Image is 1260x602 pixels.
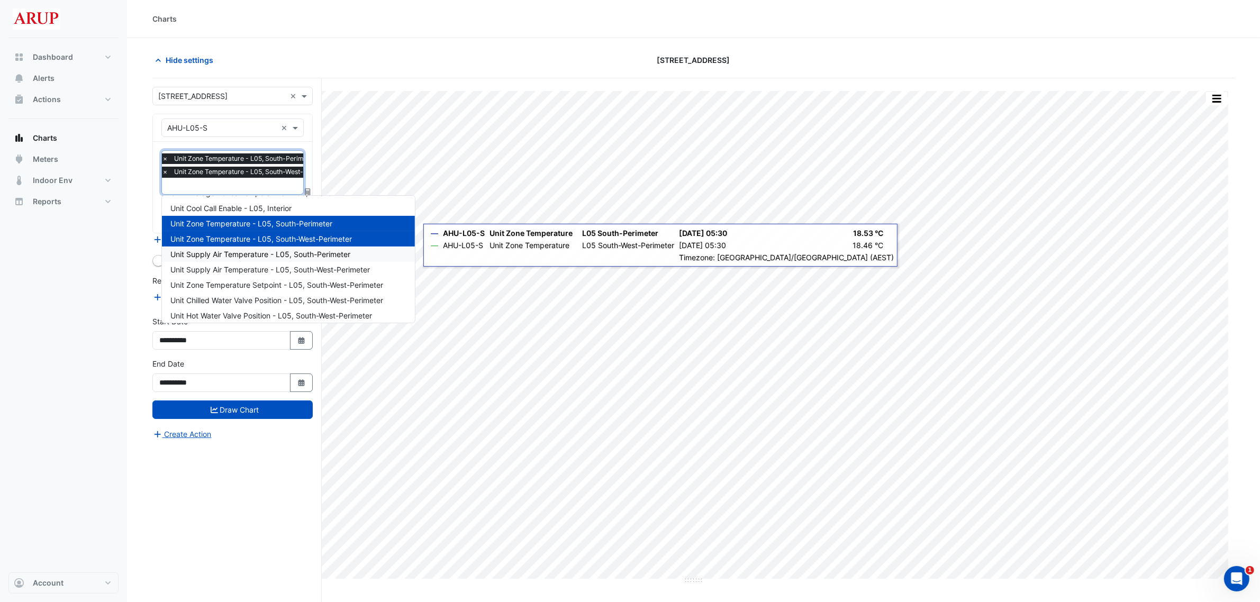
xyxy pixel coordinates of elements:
[8,68,119,89] button: Alerts
[33,196,61,207] span: Reports
[8,572,119,594] button: Account
[33,578,64,588] span: Account
[170,204,292,213] span: Unit Cool Call Enable - L05, Interior
[14,94,24,105] app-icon: Actions
[290,90,299,102] span: Clear
[152,428,212,440] button: Create Action
[152,291,231,303] button: Add Reference Line
[33,94,61,105] span: Actions
[162,196,415,323] div: Options List
[33,175,72,186] span: Indoor Env
[297,378,306,387] fa-icon: Select Date
[152,51,220,69] button: Hide settings
[33,73,55,84] span: Alerts
[1246,566,1254,574] span: 1
[14,175,24,186] app-icon: Indoor Env
[171,167,336,177] span: Unit Zone Temperature - L05, South-West-Perimeter
[152,358,184,369] label: End Date
[170,234,352,243] span: Unit Zone Temperature - L05, South-West-Perimeter
[8,127,119,149] button: Charts
[170,219,332,228] span: Unit Zone Temperature - L05, South-Perimeter
[160,153,170,164] span: ×
[166,54,213,66] span: Hide settings
[8,170,119,191] button: Indoor Env
[170,296,383,305] span: Unit Chilled Water Valve Position - L05, South-West-Perimeter
[170,311,372,320] span: Unit Hot Water Valve Position - L05, South-West-Perimeter
[281,122,290,133] span: Clear
[14,133,24,143] app-icon: Charts
[14,73,24,84] app-icon: Alerts
[170,280,383,289] span: Unit Zone Temperature Setpoint - L05, South-West-Perimeter
[8,47,119,68] button: Dashboard
[657,54,730,66] span: [STREET_ADDRESS]
[160,167,170,177] span: ×
[33,52,73,62] span: Dashboard
[8,191,119,212] button: Reports
[33,133,57,143] span: Charts
[297,336,306,345] fa-icon: Select Date
[152,13,177,24] div: Charts
[14,52,24,62] app-icon: Dashboard
[152,275,208,286] label: Reference Lines
[152,233,216,245] button: Add Equipment
[8,89,119,110] button: Actions
[303,187,313,196] span: Choose Function
[170,265,370,274] span: Unit Supply Air Temperature - L05, South-West-Perimeter
[152,400,313,419] button: Draw Chart
[171,153,319,164] span: Unit Zone Temperature - L05, South-Perimeter
[1224,566,1249,591] iframe: Intercom live chat
[14,154,24,165] app-icon: Meters
[1206,92,1227,105] button: More Options
[152,316,188,327] label: Start Date
[13,8,60,30] img: Company Logo
[170,250,350,259] span: Unit Supply Air Temperature - L05, South-Perimeter
[33,154,58,165] span: Meters
[8,149,119,170] button: Meters
[14,196,24,207] app-icon: Reports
